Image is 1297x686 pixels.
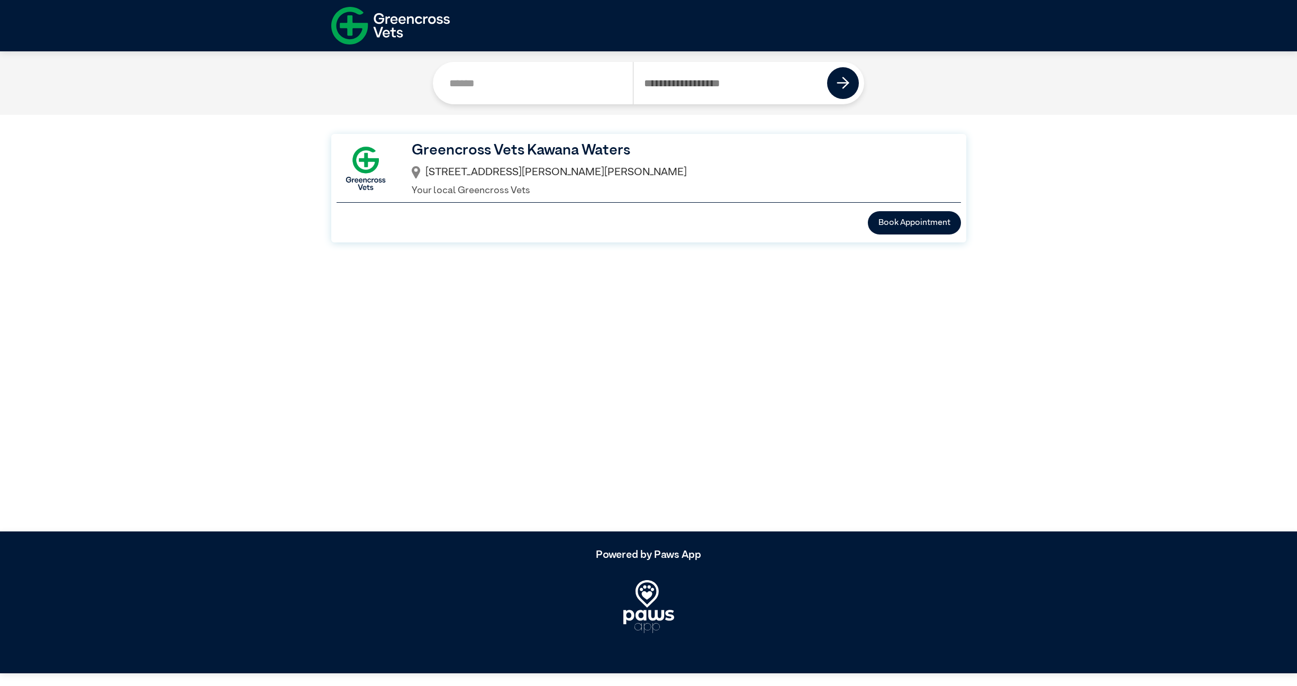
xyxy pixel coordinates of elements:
[337,139,395,197] img: GX-Square.png
[837,77,849,89] img: icon-right
[331,3,450,49] img: f-logo
[412,139,944,161] h3: Greencross Vets Kawana Waters
[868,211,961,234] button: Book Appointment
[412,161,944,184] div: [STREET_ADDRESS][PERSON_NAME][PERSON_NAME]
[412,184,944,198] p: Your local Greencross Vets
[331,548,966,561] h5: Powered by Paws App
[438,62,633,104] input: Search by Clinic Name
[623,580,674,633] img: PawsApp
[633,62,828,104] input: Search by Postcode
